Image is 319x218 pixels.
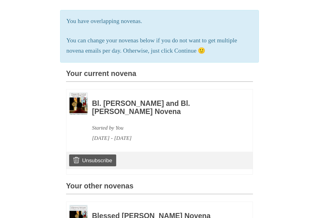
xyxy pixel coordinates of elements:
p: You can change your novenas below if you do not want to get multiple novena emails per day. Other... [66,36,253,56]
div: [DATE] - [DATE] [92,133,236,143]
p: You have overlapping novenas. [66,16,253,26]
img: Novena image [69,92,88,115]
h3: Bl. [PERSON_NAME] and Bl. [PERSON_NAME] Novena [92,100,236,116]
h3: Your other novenas [66,182,253,194]
a: Unsubscribe [69,154,116,166]
h3: Your current novena [66,70,253,82]
div: Started by You [92,123,236,133]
